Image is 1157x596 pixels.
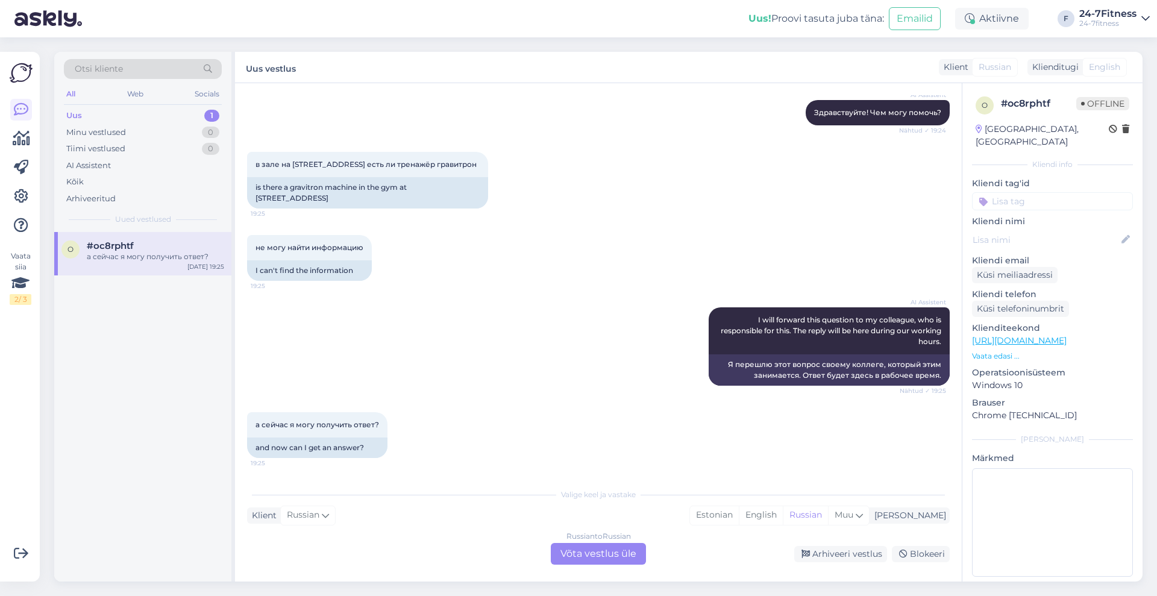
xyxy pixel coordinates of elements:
img: Askly Logo [10,61,33,84]
label: Uus vestlus [246,59,296,75]
div: Proovi tasuta juba täna: [748,11,884,26]
div: is there a gravitron machine in the gym at [STREET_ADDRESS] [247,177,488,209]
div: Estonian [690,506,739,524]
span: Offline [1076,97,1129,110]
p: Kliendi email [972,254,1133,267]
a: 24-7Fitness24-7fitness [1079,9,1150,28]
div: Vaata siia [10,251,31,305]
div: AI Assistent [66,160,111,172]
div: [PERSON_NAME] [870,509,946,522]
span: Muu [835,509,853,520]
button: Emailid [889,7,941,30]
span: 19:25 [251,281,296,290]
p: Klienditeekond [972,322,1133,334]
b: Uus! [748,13,771,24]
p: Chrome [TECHNICAL_ID] [972,409,1133,422]
div: Socials [192,86,222,102]
span: English [1089,61,1120,74]
div: [DATE] 19:25 [187,262,224,271]
div: Uus [66,110,82,122]
span: Otsi kliente [75,63,123,75]
div: Arhiveeritud [66,193,116,205]
div: Valige keel ja vastake [247,489,950,500]
div: Russian [783,506,828,524]
div: Klient [247,509,277,522]
span: Nähtud ✓ 19:24 [899,126,946,135]
div: Kliendi info [972,159,1133,170]
div: Blokeeri [892,546,950,562]
div: All [64,86,78,102]
div: Web [125,86,146,102]
div: [GEOGRAPHIC_DATA], [GEOGRAPHIC_DATA] [976,123,1109,148]
div: Russian to Russian [566,531,631,542]
p: Vaata edasi ... [972,351,1133,362]
div: [PERSON_NAME] [972,434,1133,445]
span: o [982,101,988,110]
span: Nähtud ✓ 19:25 [900,386,946,395]
span: #oc8rphtf [87,240,134,251]
span: AI Assistent [901,90,946,99]
span: I will forward this question to my colleague, who is responsible for this. The reply will be here... [721,315,943,346]
input: Lisa tag [972,192,1133,210]
span: o [67,245,74,254]
span: в зале на [STREET_ADDRESS] есть ли тренажёр гравитрон [256,160,477,169]
div: Võta vestlus üle [551,543,646,565]
span: Здравствуйте! Чем могу помочь? [814,108,941,117]
div: Arhiveeri vestlus [794,546,887,562]
a: [URL][DOMAIN_NAME] [972,335,1067,346]
span: AI Assistent [901,298,946,307]
div: English [739,506,783,524]
span: Uued vestlused [115,214,171,225]
div: Kõik [66,176,84,188]
div: Я перешлю этот вопрос своему коллеге, который этим занимается. Ответ будет здесь в рабочее время. [709,354,950,386]
input: Lisa nimi [973,233,1119,246]
div: а сейчас я могу получить ответ? [87,251,224,262]
div: F [1058,10,1074,27]
div: Küsi meiliaadressi [972,267,1058,283]
span: а сейчас я могу получить ответ? [256,420,379,429]
span: не могу найти информацию [256,243,363,252]
div: Tiimi vestlused [66,143,125,155]
span: 19:25 [251,459,296,468]
div: 1 [204,110,219,122]
div: Klienditugi [1027,61,1079,74]
div: Klient [939,61,968,74]
div: 24-7fitness [1079,19,1137,28]
div: Aktiivne [955,8,1029,30]
p: Kliendi nimi [972,215,1133,228]
div: I can't find the information [247,260,372,281]
div: Küsi telefoninumbrit [972,301,1069,317]
p: Brauser [972,397,1133,409]
p: Kliendi telefon [972,288,1133,301]
div: 2 / 3 [10,294,31,305]
span: Russian [287,509,319,522]
p: Windows 10 [972,379,1133,392]
div: 24-7Fitness [1079,9,1137,19]
div: Minu vestlused [66,127,126,139]
p: Kliendi tag'id [972,177,1133,190]
p: Märkmed [972,452,1133,465]
div: # oc8rphtf [1001,96,1076,111]
div: 0 [202,143,219,155]
div: and now can I get an answer? [247,438,387,458]
p: Operatsioonisüsteem [972,366,1133,379]
span: Russian [979,61,1011,74]
div: 0 [202,127,219,139]
span: 19:25 [251,209,296,218]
